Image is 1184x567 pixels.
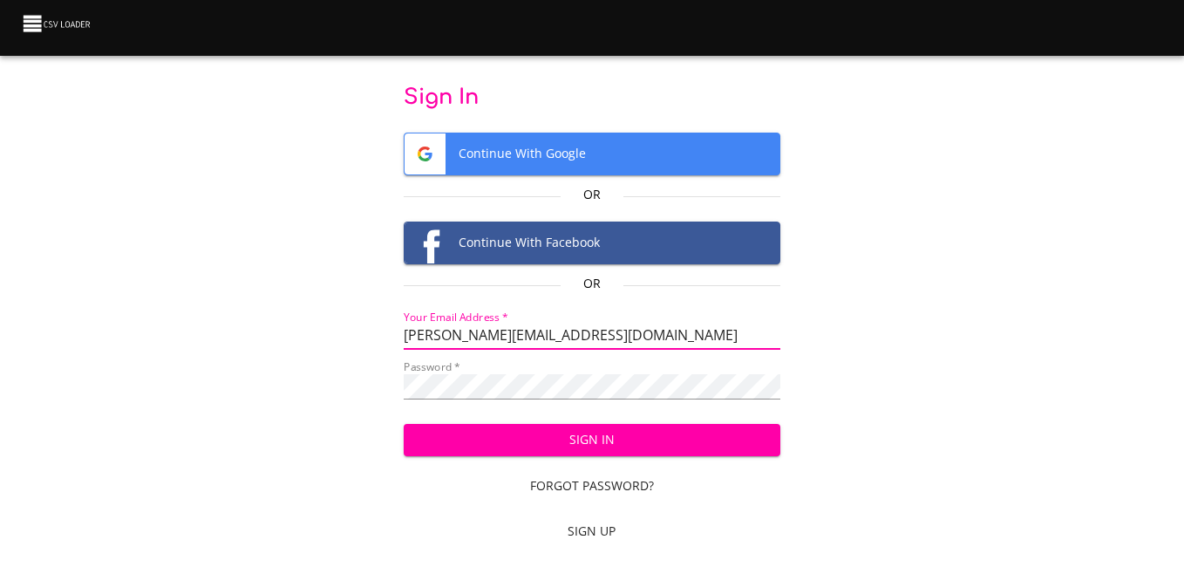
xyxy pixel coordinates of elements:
img: Facebook logo [405,222,446,263]
span: Sign In [418,429,766,451]
label: Password [404,362,460,372]
span: Continue With Facebook [405,222,779,263]
button: Google logoContinue With Google [404,133,779,175]
button: Sign In [404,424,779,456]
img: CSV Loader [21,11,94,36]
button: Facebook logoContinue With Facebook [404,222,779,264]
span: Forgot Password? [411,475,772,497]
a: Forgot Password? [404,470,779,502]
p: Or [561,186,623,203]
img: Google logo [405,133,446,174]
span: Continue With Google [405,133,779,174]
p: Sign In [404,84,779,112]
label: Your Email Address [404,312,507,323]
a: Sign Up [404,516,779,548]
span: Sign Up [411,521,772,543]
p: Or [561,275,623,292]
